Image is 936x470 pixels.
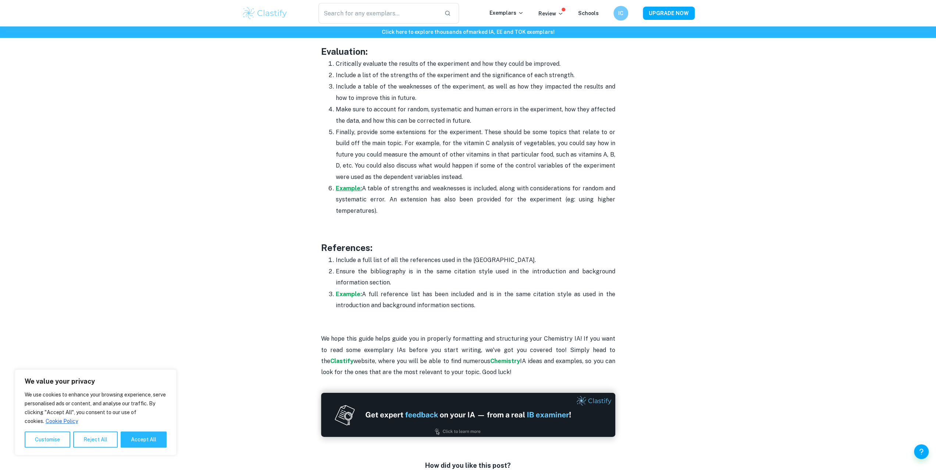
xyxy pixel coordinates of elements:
[490,9,524,17] p: Exemplars
[336,266,615,288] p: Ensure the bibliography is in the same citation style used in the introduction and background inf...
[121,431,167,448] button: Accept All
[25,390,167,426] p: We use cookies to enhance your browsing experience, serve personalised ads or content, and analys...
[321,333,615,378] p: We hope this guide helps guide you in properly formatting and structuring your Chemistry IA! If y...
[336,81,615,104] p: Include a table of the weaknesses of the experiment, as well as how they impacted the results and...
[538,10,563,18] p: Review
[336,185,362,192] a: Example:
[613,6,628,21] button: IC
[616,9,625,17] h6: IC
[336,291,362,298] a: Example:
[336,104,615,126] p: Make sure to account for random, systematic and human errors in the experiment, how they affected...
[321,241,615,254] h3: References:
[45,418,78,424] a: Cookie Policy
[25,377,167,386] p: We value your privacy
[643,7,695,20] button: UPGRADE NOW
[25,431,70,448] button: Customise
[336,58,615,69] p: Critically evaluate the results of the experiment and how they could be improved.
[336,70,615,81] p: Include a list of the strengths of the experiment and the significance of each strength.
[490,358,520,365] a: Chemistry
[321,393,615,437] img: Ad
[336,127,615,183] p: Finally, provide some extensions for the experiment. These should be some topics that relate to o...
[242,6,288,21] img: Clastify logo
[336,255,615,266] p: Include a full list of all the references used in the [GEOGRAPHIC_DATA].
[73,431,118,448] button: Reject All
[1,28,935,36] h6: Click here to explore thousands of marked IA, EE and TOK exemplars !
[336,183,615,216] p: A table of strengths and weaknesses is included, along with considerations for random and systema...
[330,358,353,365] a: Clastify
[578,10,599,16] a: Schools
[15,369,177,455] div: We value your privacy
[321,46,368,57] span: Evaluation:
[318,3,439,24] input: Search for any exemplars...
[336,289,615,311] p: A full reference list has been included and is in the same citation style as used in the introduc...
[914,444,929,459] button: Help and Feedback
